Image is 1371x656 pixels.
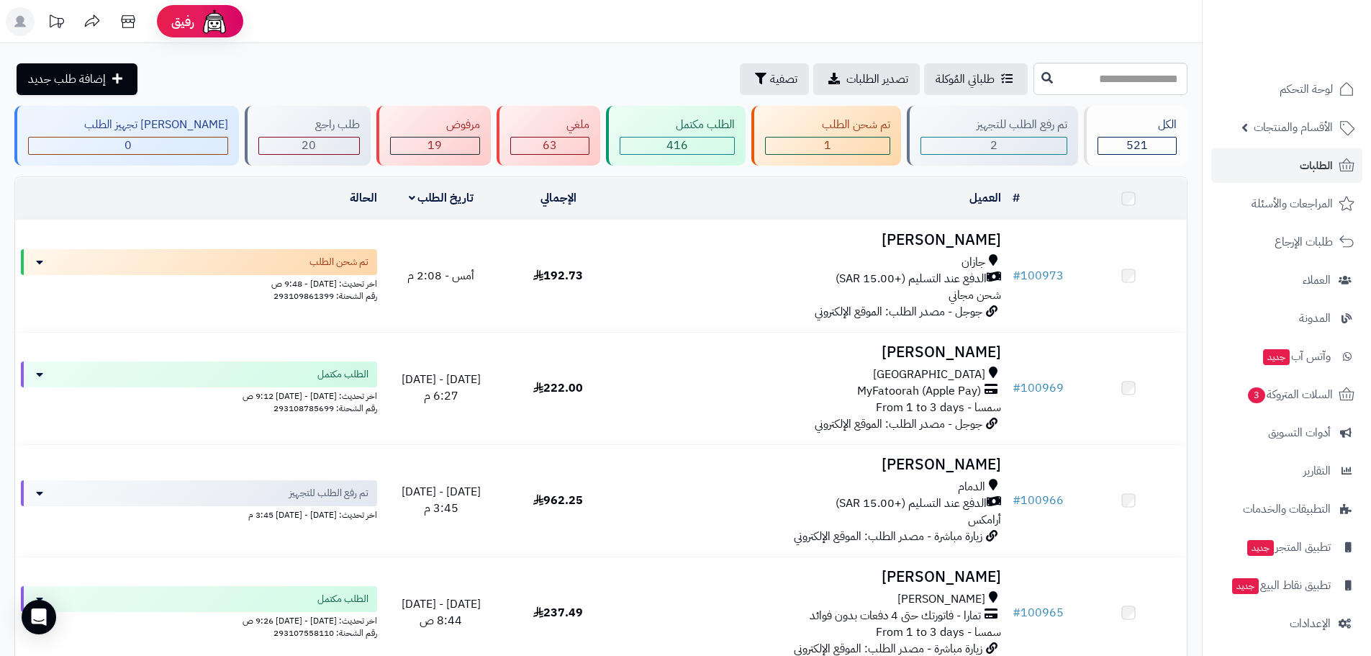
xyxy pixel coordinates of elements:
[21,275,377,290] div: اخر تحديث: [DATE] - 9:48 ص
[1126,137,1148,154] span: 521
[766,138,889,154] div: 1
[125,137,132,154] span: 0
[603,106,748,166] a: الطلب مكتمل 416
[543,137,557,154] span: 63
[920,117,1067,133] div: تم رفع الطلب للتجهيز
[1299,308,1331,328] span: المدونة
[990,137,997,154] span: 2
[1211,148,1362,183] a: الطلبات
[540,189,576,207] a: الإجمالي
[200,7,229,36] img: ai-face.png
[12,106,242,166] a: [PERSON_NAME] تجهيز الطلب 0
[1290,614,1331,634] span: الإعدادات
[836,271,987,287] span: الدفع عند التسليم (+15.00 SAR)
[1013,267,1021,284] span: #
[1013,604,1021,621] span: #
[510,117,589,133] div: ملغي
[1262,346,1331,367] span: وآتس آب
[921,138,1067,154] div: 2
[1231,575,1331,596] span: تطبيق نقاط البيع
[533,492,583,509] span: 962.25
[242,106,373,166] a: طلب راجع 20
[620,117,735,133] div: الطلب مكتمل
[1246,537,1331,557] span: تطبيق المتجر
[824,137,831,154] span: 1
[740,63,809,95] button: تصفية
[969,189,1001,207] a: العميل
[1013,492,1021,509] span: #
[21,506,377,521] div: اخر تحديث: [DATE] - [DATE] 3:45 م
[374,106,494,166] a: مرفوض 19
[794,528,982,545] span: زيارة مباشرة - مصدر الطلب: الموقع الإلكتروني
[748,106,903,166] a: تم شحن الطلب 1
[1013,189,1020,207] a: #
[949,287,1001,304] span: شحن مجاني
[171,13,194,30] span: رفيق
[1303,270,1331,290] span: العملاء
[259,138,358,154] div: 20
[873,367,985,383] span: [GEOGRAPHIC_DATA]
[511,138,589,154] div: 63
[897,591,985,608] span: [PERSON_NAME]
[391,138,479,154] div: 19
[836,495,987,512] span: الدفع عند التسليم (+15.00 SAR)
[813,63,920,95] a: تصدير الطلبات
[1211,225,1362,259] a: طلبات الإرجاع
[1211,415,1362,450] a: أدوات التسويق
[1081,106,1190,166] a: الكل521
[1232,578,1259,594] span: جديد
[402,596,481,629] span: [DATE] - [DATE] 8:44 ص
[1211,606,1362,641] a: الإعدادات
[21,612,377,627] div: اخر تحديث: [DATE] - [DATE] 9:26 ص
[427,137,442,154] span: 19
[1252,194,1333,214] span: المراجعات والأسئلة
[815,303,982,320] span: جوجل - مصدر الطلب: الموقع الإلكتروني
[309,255,368,269] span: تم شحن الطلب
[620,138,734,154] div: 416
[770,71,797,88] span: تصفية
[1211,187,1362,221] a: المراجعات والأسئلة
[1211,530,1362,565] a: تطبيق المتجرجديد
[533,267,583,284] span: 192.73
[1273,16,1357,46] img: logo-2.png
[1013,604,1064,621] a: #100965
[317,367,368,382] span: الطلب مكتمل
[302,137,316,154] span: 20
[623,457,1001,473] h3: [PERSON_NAME]
[1098,117,1177,133] div: الكل
[623,344,1001,361] h3: [PERSON_NAME]
[1268,423,1331,443] span: أدوات التسويق
[1013,379,1064,397] a: #100969
[533,604,583,621] span: 237.49
[1211,263,1362,297] a: العملاء
[815,415,982,433] span: جوجل - مصدر الطلب: الموقع الإلكتروني
[904,106,1081,166] a: تم رفع الطلب للتجهيز 2
[390,117,480,133] div: مرفوض
[623,569,1001,585] h3: [PERSON_NAME]
[29,138,227,154] div: 0
[21,387,377,403] div: اخر تحديث: [DATE] - [DATE] 9:12 ص
[1263,349,1290,365] span: جديد
[1254,117,1333,138] span: الأقسام والمنتجات
[1280,79,1333,99] span: لوحة التحكم
[857,383,981,400] span: MyFatoorah (Apple Pay)
[1246,385,1333,405] span: السلات المتروكة
[28,71,106,88] span: إضافة طلب جديد
[533,379,583,397] span: 222.00
[1211,568,1362,603] a: تطبيق نقاط البيعجديد
[961,254,985,271] span: جازان
[17,63,137,95] a: إضافة طلب جديد
[876,624,1001,641] span: سمسا - From 1 to 3 days
[1211,377,1362,412] a: السلات المتروكة3
[1243,499,1331,519] span: التطبيقات والخدمات
[846,71,908,88] span: تصدير الطلبات
[1211,72,1362,107] a: لوحة التحكم
[1247,387,1266,404] span: 3
[1013,492,1064,509] a: #100966
[289,486,368,500] span: تم رفع الطلب للتجهيز
[273,289,377,302] span: رقم الشحنة: 293109861399
[273,402,377,415] span: رقم الشحنة: 293108785699
[402,483,481,517] span: [DATE] - [DATE] 3:45 م
[38,7,74,40] a: تحديثات المنصة
[273,626,377,639] span: رقم الشحنة: 293107558110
